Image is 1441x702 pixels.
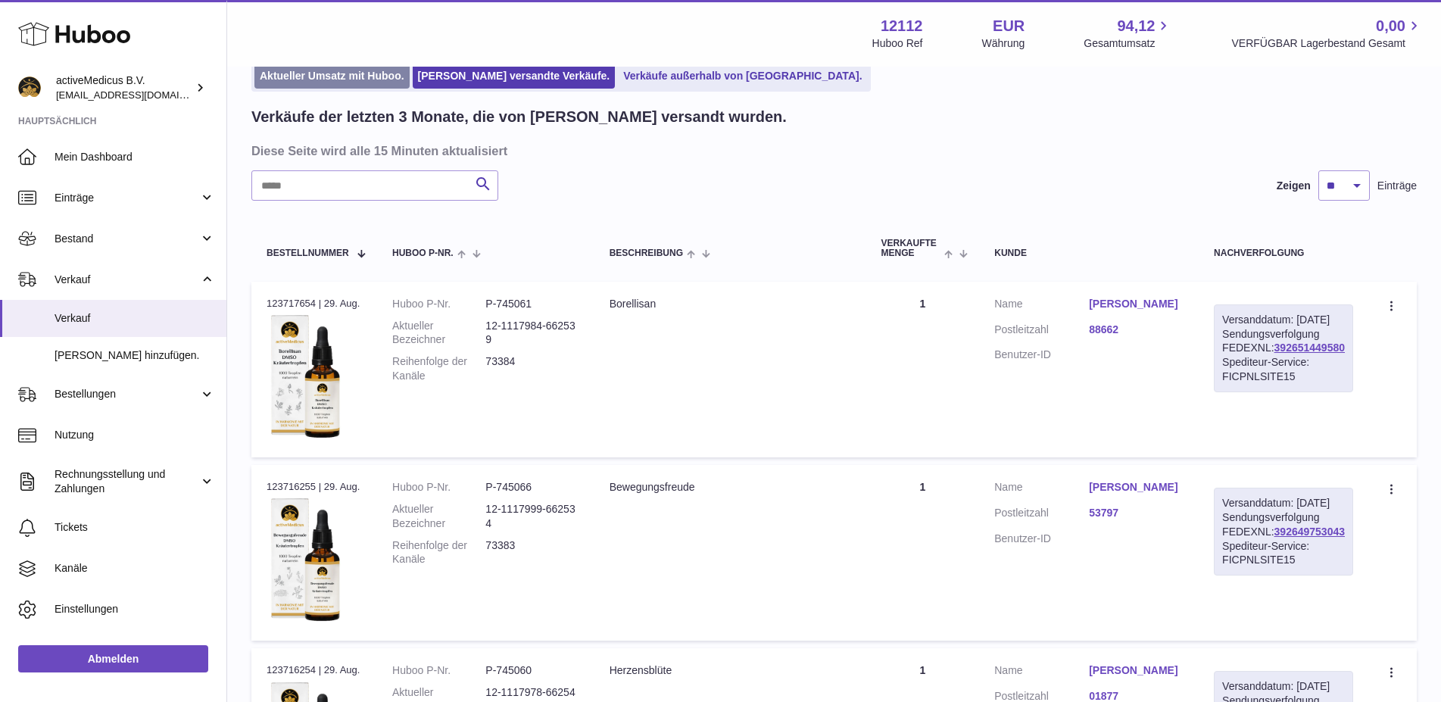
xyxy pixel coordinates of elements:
span: Beschreibung [610,248,683,258]
div: Nachverfolgung [1214,248,1353,258]
div: Spediteur-Service: FICPNLSITE15 [1222,355,1345,384]
dt: Benutzer-ID [994,532,1089,546]
span: Kanäle [55,561,215,576]
div: Spediteur-Service: FICPNLSITE15 [1222,539,1345,568]
span: Gesamtumsatz [1084,36,1172,51]
dt: Name [994,663,1089,682]
span: Verkauf [55,311,215,326]
dd: 12-1117999-662534 [485,502,579,531]
a: 94,12 Gesamtumsatz [1084,16,1172,51]
div: Kunde [994,248,1184,258]
span: Einstellungen [55,602,215,616]
dd: P-745061 [485,297,579,311]
div: Huboo Ref [872,36,923,51]
dd: P-745066 [485,480,579,495]
span: 0,00 [1376,16,1405,36]
dd: 73384 [485,354,579,383]
h2: Verkäufe der letzten 3 Monate, die von [PERSON_NAME] versandt wurden. [251,107,787,127]
div: Bewegungsfreude [610,480,851,495]
a: 0,00 VERFÜGBAR Lagerbestand Gesamt [1231,16,1423,51]
a: [PERSON_NAME] [1089,663,1184,678]
div: 123716255 | 29. Aug. [267,480,362,494]
span: Mein Dashboard [55,150,215,164]
td: 1 [866,465,980,641]
dt: Reihenfolge der Kanäle [392,354,485,383]
div: Sendungsverfolgung FEDEXNL: [1214,304,1353,392]
a: Abmelden [18,645,208,672]
dt: Postleitzahl [994,506,1089,524]
div: Borellisan [610,297,851,311]
div: Sendungsverfolgung FEDEXNL: [1214,488,1353,576]
dt: Name [994,297,1089,315]
span: Verkauf [55,273,199,287]
a: Verkäufe außerhalb von [GEOGRAPHIC_DATA]. [618,64,867,89]
span: Tickets [55,520,215,535]
span: Einträge [1377,179,1417,193]
span: [PERSON_NAME] hinzufügen. [55,348,215,363]
dt: Aktueller Bezeichner [392,502,485,531]
td: 1 [866,282,980,457]
div: Versanddatum: [DATE] [1222,679,1345,694]
a: Aktueller Umsatz mit Huboo. [254,64,410,89]
dd: 12-1117984-662539 [485,319,579,348]
a: [PERSON_NAME] [1089,297,1184,311]
a: 392651449580 [1274,342,1345,354]
dt: Name [994,480,1089,498]
label: Zeigen [1277,179,1311,193]
strong: 12112 [881,16,923,36]
h3: Diese Seite wird alle 15 Minuten aktualisiert [251,142,1413,159]
span: Verkaufte Menge [881,239,940,258]
span: Huboo P-Nr. [392,248,454,258]
div: Versanddatum: [DATE] [1222,496,1345,510]
span: Bestellungen [55,387,199,401]
a: [PERSON_NAME] versandte Verkäufe. [413,64,616,89]
dt: Huboo P-Nr. [392,663,485,678]
div: Versanddatum: [DATE] [1222,313,1345,327]
img: 121121686904433.png [267,315,342,438]
span: Bestellnummer [267,248,349,258]
a: [PERSON_NAME] [1089,480,1184,495]
span: Rechnungsstellung und Zahlungen [55,467,199,496]
a: 53797 [1089,506,1184,520]
a: 392649753043 [1274,526,1345,538]
dt: Aktueller Bezeichner [392,319,485,348]
span: VERFÜGBAR Lagerbestand Gesamt [1231,36,1423,51]
div: Herzensblüte [610,663,851,678]
img: info@activemedicus.com [18,76,41,99]
dt: Benutzer-ID [994,348,1089,362]
img: 121121686904219.png [267,498,342,622]
div: 123716254 | 29. Aug. [267,663,362,677]
div: 123717654 | 29. Aug. [267,297,362,310]
dt: Huboo P-Nr. [392,480,485,495]
dd: P-745060 [485,663,579,678]
span: Nutzung [55,428,215,442]
span: [EMAIL_ADDRESS][DOMAIN_NAME] [56,89,223,101]
span: Bestand [55,232,199,246]
span: Einträge [55,191,199,205]
a: 88662 [1089,323,1184,337]
strong: EUR [993,16,1025,36]
dt: Reihenfolge der Kanäle [392,538,485,567]
div: activeMedicus B.V. [56,73,192,102]
dd: 73383 [485,538,579,567]
div: Währung [982,36,1025,51]
dt: Huboo P-Nr. [392,297,485,311]
span: 94,12 [1117,16,1155,36]
dt: Postleitzahl [994,323,1089,341]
